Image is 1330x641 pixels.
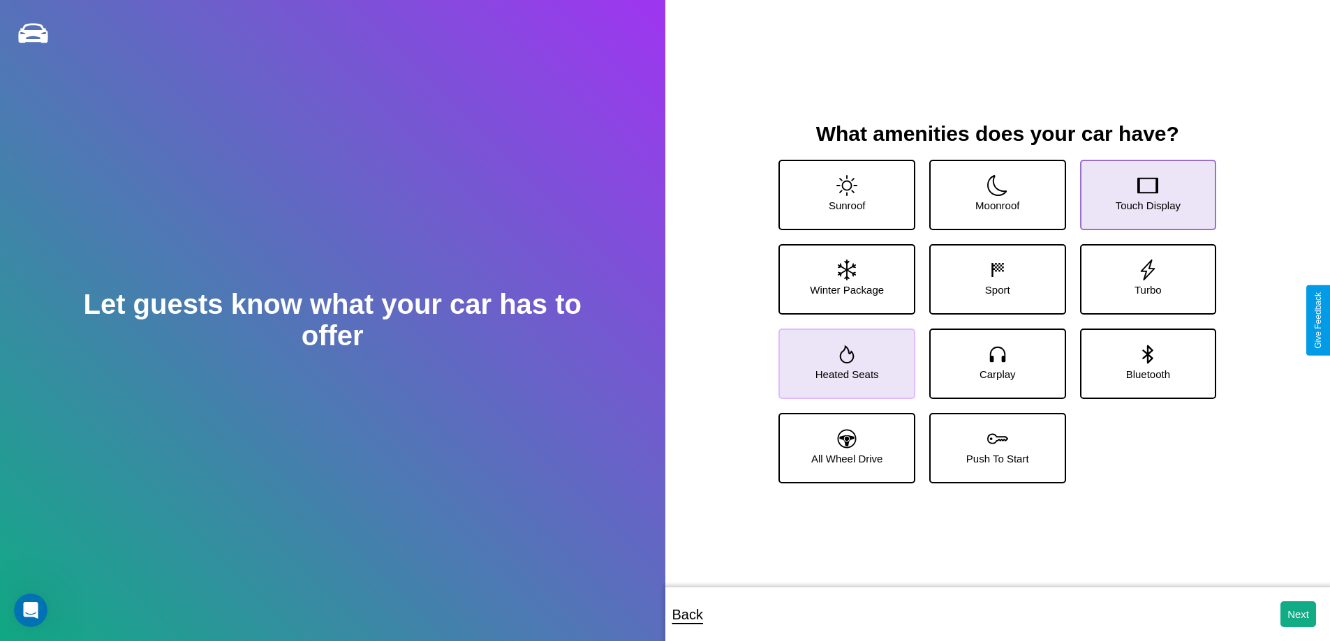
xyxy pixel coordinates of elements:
iframe: Intercom live chat [14,594,47,627]
p: Moonroof [975,196,1019,215]
p: Winter Package [810,280,884,299]
p: Heated Seats [815,365,879,384]
p: Bluetooth [1126,365,1170,384]
h2: Let guests know what your car has to offer [66,289,598,352]
button: Next [1280,601,1316,627]
p: Touch Display [1116,196,1181,215]
p: All Wheel Drive [811,449,883,468]
p: Sunroof [829,196,866,215]
p: Sport [985,280,1010,299]
p: Carplay [980,365,1016,384]
p: Turbo [1135,280,1162,299]
p: Push To Start [966,449,1029,468]
h3: What amenities does your car have? [764,122,1230,146]
div: Give Feedback [1313,292,1323,349]
p: Back [672,602,703,627]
